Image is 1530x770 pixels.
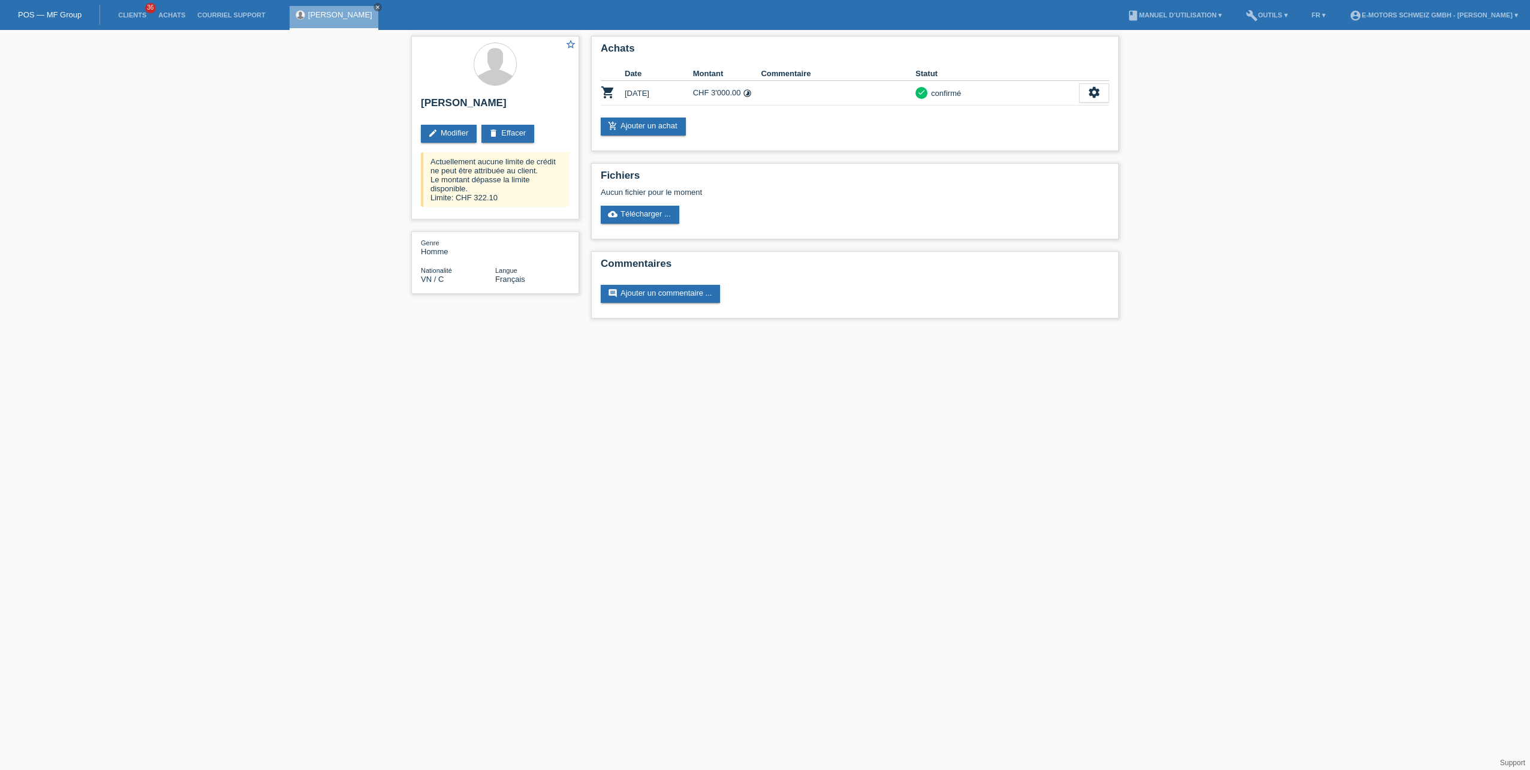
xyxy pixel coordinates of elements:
[693,81,761,106] td: CHF 3'000.00
[421,125,477,143] a: editModifier
[308,10,372,19] a: [PERSON_NAME]
[1344,11,1524,19] a: account_circleE-Motors Schweiz GmbH - [PERSON_NAME] ▾
[565,39,576,52] a: star_border
[428,128,438,138] i: edit
[1240,11,1293,19] a: buildOutils ▾
[601,170,1109,188] h2: Fichiers
[489,128,498,138] i: delete
[601,85,615,100] i: POSP00021533
[481,125,534,143] a: deleteEffacer
[608,209,618,219] i: cloud_upload
[927,87,961,100] div: confirmé
[1121,11,1228,19] a: bookManuel d’utilisation ▾
[1500,759,1525,767] a: Support
[601,43,1109,61] h2: Achats
[565,39,576,50] i: star_border
[601,285,720,303] a: commentAjouter un commentaire ...
[743,89,752,98] i: 24 versements
[1088,86,1101,99] i: settings
[625,67,693,81] th: Date
[1127,10,1139,22] i: book
[495,267,517,274] span: Langue
[152,11,191,19] a: Achats
[112,11,152,19] a: Clients
[421,238,495,256] div: Homme
[601,118,686,136] a: add_shopping_cartAjouter un achat
[374,3,382,11] a: close
[1306,11,1332,19] a: FR ▾
[191,11,271,19] a: Courriel Support
[601,258,1109,276] h2: Commentaires
[608,121,618,131] i: add_shopping_cart
[761,67,915,81] th: Commentaire
[421,239,439,246] span: Genre
[495,275,525,284] span: Français
[421,152,570,207] div: Actuellement aucune limite de crédit ne peut être attribuée au client. Le montant dépasse la limi...
[421,275,444,284] span: Viêt Nam / C / 18.07.2013
[608,288,618,298] i: comment
[917,88,926,97] i: check
[421,97,570,115] h2: [PERSON_NAME]
[601,188,967,197] div: Aucun fichier pour le moment
[601,206,679,224] a: cloud_uploadTélécharger ...
[915,67,1079,81] th: Statut
[625,81,693,106] td: [DATE]
[18,10,82,19] a: POS — MF Group
[421,267,452,274] span: Nationalité
[145,3,156,13] span: 36
[1246,10,1258,22] i: build
[693,67,761,81] th: Montant
[1350,10,1362,22] i: account_circle
[375,4,381,10] i: close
